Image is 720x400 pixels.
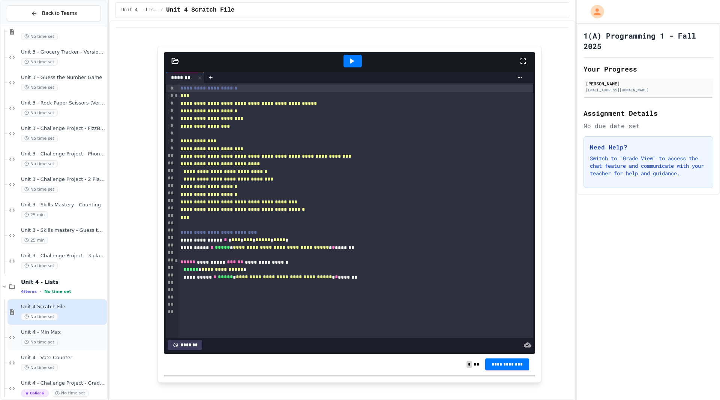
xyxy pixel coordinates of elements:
[21,75,105,81] span: Unit 3 - Guess the Number Game
[21,33,58,40] span: No time set
[590,155,707,177] p: Switch to "Grade View" to access the chat feature and communicate with your teacher for help and ...
[7,5,101,21] button: Back to Teams
[21,211,48,218] span: 25 min
[21,151,105,157] span: Unit 3 - Challenge Project - Phone Number
[42,9,77,17] span: Back to Teams
[21,364,58,371] span: No time set
[21,279,105,285] span: Unit 4 - Lists
[586,87,711,93] div: [EMAIL_ADDRESS][DOMAIN_NAME]
[21,237,48,244] span: 25 min
[21,339,58,346] span: No time set
[21,289,37,294] span: 4 items
[21,58,58,66] span: No time set
[21,84,58,91] span: No time set
[44,289,71,294] span: No time set
[40,288,41,294] span: •
[21,100,105,106] span: Unit 3 - Rock Paper Scissors (Version 2)
[160,7,163,13] span: /
[21,109,58,116] span: No time set
[590,143,707,152] h3: Need Help?
[21,160,58,167] span: No time set
[166,6,234,15] span: Unit 4 Scratch File
[21,355,105,361] span: Unit 4 - Vote Counter
[21,176,105,183] span: Unit 3 - Challenge Project - 2 Player Guess the Number
[121,7,157,13] span: Unit 4 - Lists
[21,227,105,234] span: Unit 3 - Skills mastery - Guess the Word
[583,64,713,74] h2: Your Progress
[21,329,105,336] span: Unit 4 - Min Max
[21,253,105,259] span: Unit 3 - Challenge Project - 3 player Rock Paper Scissors
[586,80,711,87] div: [PERSON_NAME]
[21,49,105,55] span: Unit 3 - Grocery Tracker - Version 2
[21,125,105,132] span: Unit 3 - Challenge Project - FizzBuzz
[21,380,105,387] span: Unit 4 - Challenge Project - Grade Calculator
[583,121,713,130] div: No due date set
[21,390,49,397] span: Optional
[21,313,58,320] span: No time set
[21,262,58,269] span: No time set
[583,3,606,20] div: My Account
[583,108,713,118] h2: Assignment Details
[21,202,105,208] span: Unit 3 - Skills Mastery - Counting
[21,135,58,142] span: No time set
[21,304,105,310] span: Unit 4 Scratch File
[21,186,58,193] span: No time set
[52,390,88,397] span: No time set
[583,30,713,51] h1: 1(A) Programming 1 - Fall 2025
